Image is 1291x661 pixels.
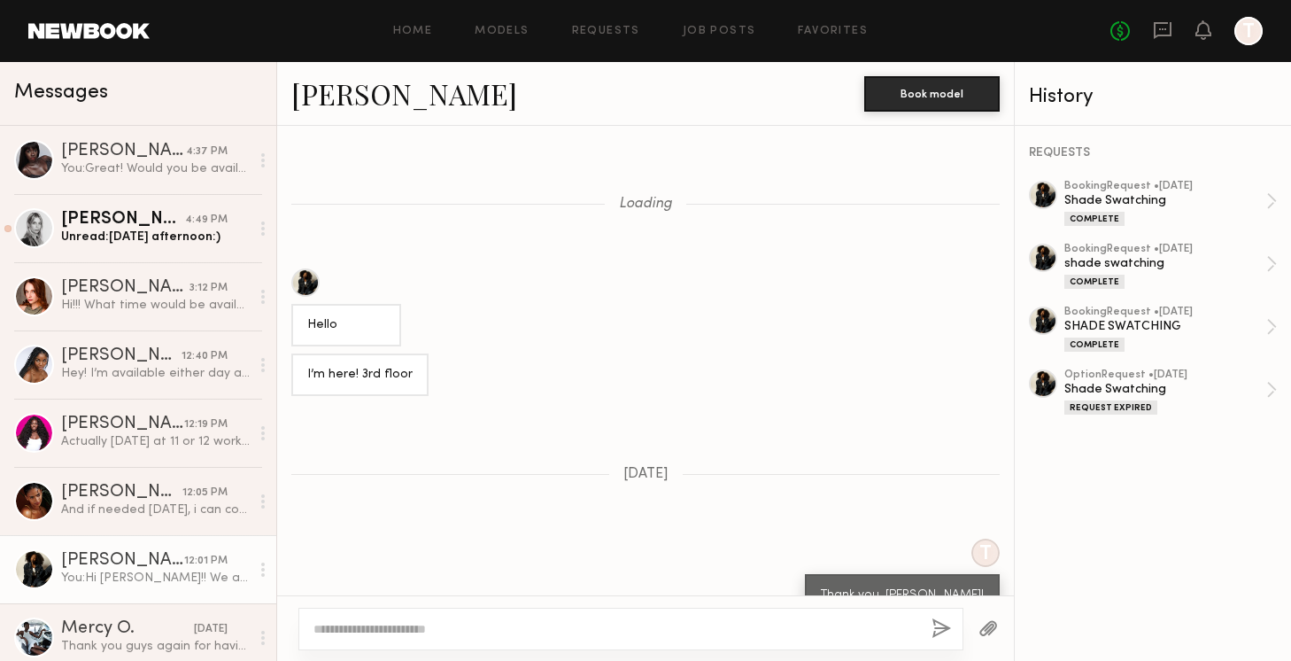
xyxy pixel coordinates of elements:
[307,315,385,336] div: Hello
[61,570,250,587] div: You: Hi [PERSON_NAME]!! We are planning a bronzer shade swatch for [DATE], or [DATE] in [GEOGRAPH...
[61,229,250,245] div: Unread: [DATE] afternoon:)
[184,553,228,570] div: 12:01 PM
[182,348,228,365] div: 12:40 PM
[61,620,194,638] div: Mercy O.
[821,586,984,606] div: Thank you, [PERSON_NAME]!
[61,552,184,570] div: [PERSON_NAME]
[186,144,228,160] div: 4:37 PM
[185,212,228,229] div: 4:49 PM
[1234,17,1263,45] a: T
[1064,275,1125,289] div: Complete
[1064,369,1277,415] a: optionRequest •[DATE]Shade SwatchingRequest Expired
[1064,369,1266,381] div: option Request • [DATE]
[1064,181,1277,226] a: bookingRequest •[DATE]Shade SwatchingComplete
[1029,147,1277,159] div: REQUESTS
[307,365,413,385] div: I’m here! 3rd floor
[475,26,529,37] a: Models
[619,197,672,212] span: Loading
[864,76,1000,112] button: Book model
[1064,192,1266,209] div: Shade Swatching
[798,26,868,37] a: Favorites
[623,467,669,482] span: [DATE]
[61,143,186,160] div: [PERSON_NAME]
[864,85,1000,100] a: Book model
[182,485,228,502] div: 12:05 PM
[61,365,250,382] div: Hey! I’m available either day anytime!
[61,484,182,502] div: [PERSON_NAME]
[1064,338,1125,352] div: Complete
[61,416,184,433] div: [PERSON_NAME]
[61,211,185,229] div: [PERSON_NAME]
[1064,307,1266,318] div: booking Request • [DATE]
[1064,255,1266,272] div: shade swatching
[61,347,182,365] div: [PERSON_NAME]
[194,621,228,638] div: [DATE]
[184,416,228,433] div: 12:19 PM
[61,297,250,314] div: Hi!!! What time would be available for [DATE]? I could do like noon [DATE]?
[683,26,756,37] a: Job Posts
[1064,244,1277,289] a: bookingRequest •[DATE]shade swatchingComplete
[1064,318,1266,335] div: SHADE SWATCHING
[61,433,250,450] div: Actually [DATE] at 11 or 12 works too so whichever fits your schedule best
[393,26,433,37] a: Home
[1029,87,1277,107] div: History
[1064,400,1157,415] div: Request Expired
[572,26,640,37] a: Requests
[189,280,228,297] div: 3:12 PM
[1064,307,1277,352] a: bookingRequest •[DATE]SHADE SWATCHINGComplete
[1064,212,1125,226] div: Complete
[1064,181,1266,192] div: booking Request • [DATE]
[291,74,517,113] a: [PERSON_NAME]
[61,502,250,518] div: And if needed [DATE], i can come anytime between 1 and 4:30
[1064,244,1266,255] div: booking Request • [DATE]
[61,279,189,297] div: [PERSON_NAME]
[14,82,108,103] span: Messages
[61,638,250,655] div: Thank you guys again for having me. 😊🙏🏿
[1064,381,1266,398] div: Shade Swatching
[61,160,250,177] div: You: Great! Would you be available at all [DATE]?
